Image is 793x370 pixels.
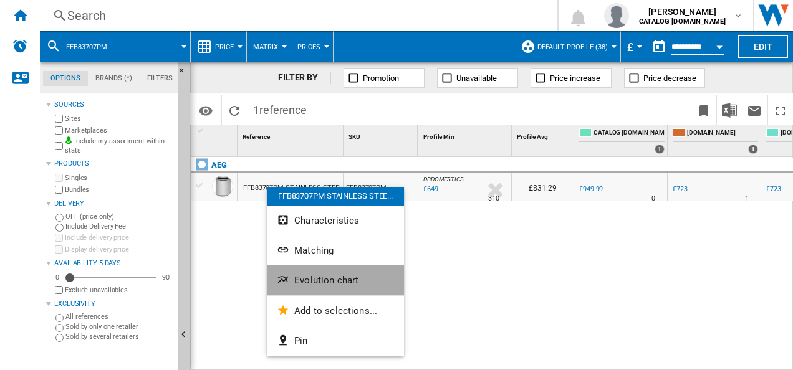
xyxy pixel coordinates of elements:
[294,335,307,346] span: Pin
[294,275,358,286] span: Evolution chart
[294,245,334,256] span: Matching
[294,305,377,316] span: Add to selections...
[294,215,359,226] span: Characteristics
[267,206,404,235] button: Characteristics
[267,326,404,356] button: Pin...
[267,265,404,295] button: Evolution chart
[267,296,404,326] button: Add to selections...
[267,235,404,265] button: Matching
[267,187,404,206] div: FFB83707PM STAINLESS STEE...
